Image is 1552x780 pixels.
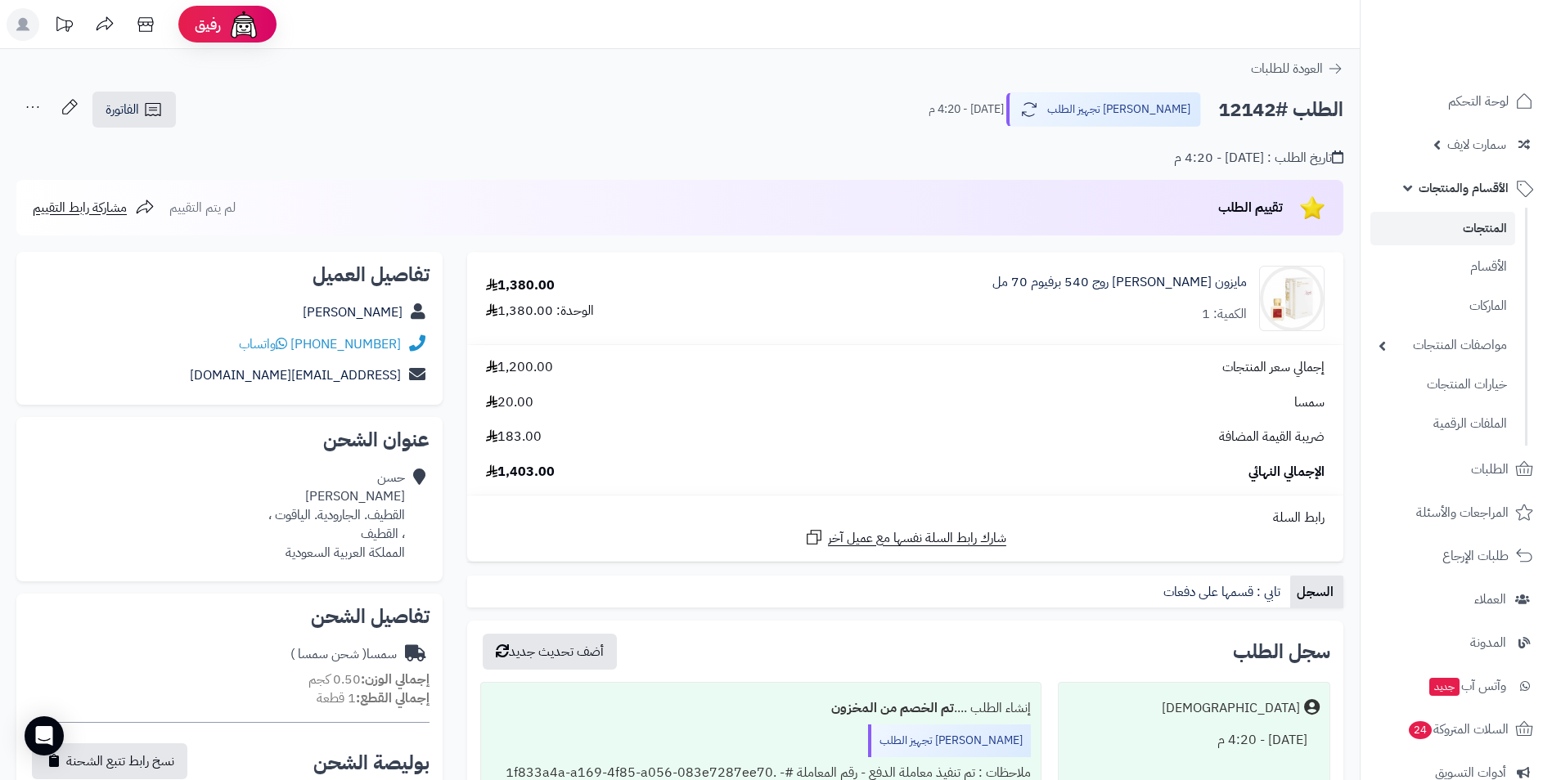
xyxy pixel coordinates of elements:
[308,670,430,689] small: 0.50 كجم
[1370,406,1515,442] a: الملفات الرقمية
[486,276,555,295] div: 1,380.00
[1419,177,1509,199] span: الأقسام والمنتجات
[1370,249,1515,285] a: الأقسام
[992,273,1247,292] a: مايزون [PERSON_NAME] روج 540 برفيوم 70 مل
[29,430,430,450] h2: عنوان الشحن
[1219,428,1325,446] span: ضريبة القيمة المضافة
[1429,678,1460,696] span: جديد
[1441,46,1536,80] img: logo-2.png
[1260,266,1324,331] img: 1639063320-Rm3VrbFXWBinenpXD7rQYABlDMBvDmicj7dBMcWu-90x90.jpg
[1294,393,1325,412] span: سمسا
[486,302,594,321] div: الوحدة: 1,380.00
[1471,458,1509,481] span: الطلبات
[1218,198,1283,217] span: تقييم الطلب
[1370,212,1515,245] a: المنتجات
[929,101,1004,118] small: [DATE] - 4:20 م
[1448,90,1509,113] span: لوحة التحكم
[1233,642,1330,661] h3: سجل الطلب
[268,468,405,562] div: حسن [PERSON_NAME] القطيف. الجارودية. الياقوت ، ، القطيف المملكة العربية السعودية
[169,198,236,217] span: لم يتم التقييم
[303,303,403,322] a: [PERSON_NAME]
[190,365,401,385] a: [EMAIL_ADDRESS][DOMAIN_NAME]
[1370,367,1515,402] a: خيارات المنتجات
[1162,699,1300,718] div: [DEMOGRAPHIC_DATA]
[356,688,430,708] strong: إجمالي القطع:
[33,198,127,217] span: مشاركة رابط التقييم
[1222,358,1325,377] span: إجمالي سعر المنتجات
[1370,289,1515,324] a: الماركات
[474,509,1337,527] div: رابط السلة
[66,751,174,771] span: نسخ رابط تتبع الشحنة
[1248,463,1325,482] span: الإجمالي النهائي
[486,393,533,412] span: 20.00
[239,334,287,354] a: واتساب
[1409,721,1432,739] span: 24
[1370,580,1542,619] a: العملاء
[1290,576,1343,608] a: السجل
[831,698,954,718] b: تم الخصم من المخزون
[32,743,187,779] button: نسخ رابط تتبع الشحنة
[1370,536,1542,576] a: طلبات الإرجاع
[1474,588,1506,611] span: العملاء
[483,634,617,670] button: أضف تحديث جديد
[491,693,1031,724] div: إنشاء الطلب ....
[106,100,139,119] span: الفاتورة
[1370,623,1542,662] a: المدونة
[290,334,401,354] a: [PHONE_NUMBER]
[1370,328,1515,363] a: مواصفات المنتجات
[868,724,1031,757] div: [PERSON_NAME] تجهيز الطلب
[486,428,542,446] span: 183.00
[290,644,367,664] span: ( شحن سمسا )
[1407,718,1509,741] span: السلات المتروكة
[1251,59,1343,78] a: العودة للطلبات
[1068,724,1320,756] div: [DATE] - 4:20 م
[804,527,1006,548] a: شارك رابط السلة نفسها مع عميل آخر
[1202,305,1247,324] div: الكمية: 1
[43,8,84,45] a: تحديثات المنصة
[1157,576,1290,608] a: تابي : قسمها على دفعات
[828,529,1006,548] span: شارك رابط السلة نفسها مع عميل آخر
[1447,133,1506,156] span: سمارت لايف
[1370,710,1542,749] a: السلات المتروكة24
[25,716,64,755] div: Open Intercom Messenger
[317,688,430,708] small: 1 قطعة
[1251,59,1323,78] span: العودة للطلبات
[1470,631,1506,654] span: المدونة
[29,265,430,285] h2: تفاصيل العميل
[227,8,260,41] img: ai-face.png
[1218,93,1343,127] h2: الطلب #12142
[1174,149,1343,168] div: تاريخ الطلب : [DATE] - 4:20 م
[92,92,176,128] a: الفاتورة
[290,645,397,664] div: سمسا
[1370,82,1542,121] a: لوحة التحكم
[1370,450,1542,489] a: الطلبات
[1006,92,1201,127] button: [PERSON_NAME] تجهيز الطلب
[1416,501,1509,524] span: المراجعات والأسئلة
[361,670,430,689] strong: إجمالي الوزن:
[195,15,221,34] span: رفيق
[1370,493,1542,532] a: المراجعات والأسئلة
[29,607,430,626] h2: تفاصيل الشحن
[1370,666,1542,706] a: وآتس آبجديد
[486,463,555,482] span: 1,403.00
[33,198,155,217] a: مشاركة رابط التقييم
[1428,675,1506,697] span: وآتس آب
[486,358,553,377] span: 1,200.00
[1442,545,1509,567] span: طلبات الإرجاع
[313,753,430,773] h2: بوليصة الشحن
